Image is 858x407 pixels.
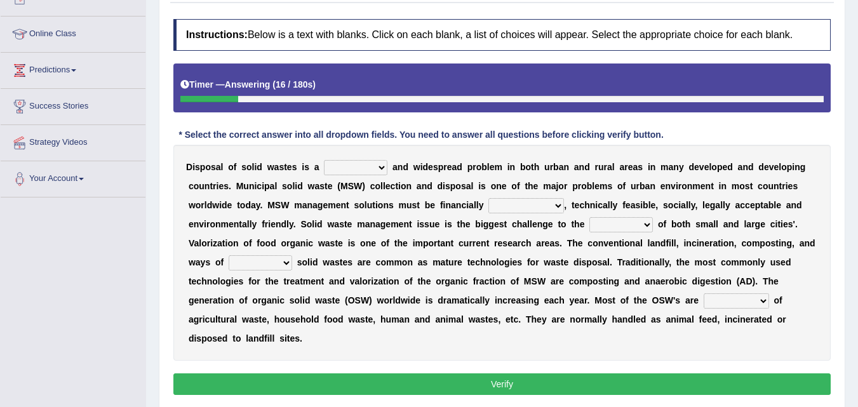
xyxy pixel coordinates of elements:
b: d [403,162,408,172]
b: e [533,181,539,191]
b: a [738,162,743,172]
b: a [603,200,608,210]
b: f [622,200,626,210]
b: l [610,200,613,210]
b: u [367,200,373,210]
b: s [433,162,438,172]
b: o [455,181,461,191]
b: t [779,181,782,191]
b: i [398,181,401,191]
b: ( [272,79,276,90]
b: a [633,162,638,172]
b: c [257,181,262,191]
b: n [706,181,711,191]
b: s [793,181,798,191]
b: a [314,162,319,172]
b: t [572,200,575,210]
b: s [461,181,466,191]
b: a [274,162,279,172]
b: n [673,162,679,172]
b: o [558,181,564,191]
b: 16 / 180s [276,79,312,90]
b: e [575,200,580,210]
b: s [389,200,394,210]
b: b [425,200,431,210]
b: n [422,181,427,191]
b: l [779,162,781,172]
b: b [587,181,593,191]
b: i [295,181,297,191]
b: d [427,181,432,191]
b: e [700,181,706,191]
b: a [270,181,275,191]
b: i [648,162,650,172]
b: n [204,181,210,191]
b: n [590,200,596,210]
b: i [466,200,469,210]
div: * Select the correct answer into all dropdown fields. You need to answer all questions before cli... [173,128,669,142]
b: d [758,162,764,172]
b: d [423,162,429,172]
b: i [219,200,222,210]
b: h [534,162,540,172]
b: a [451,200,456,210]
b: r [636,181,640,191]
b: n [650,162,656,172]
b: o [711,162,717,172]
b: a [551,181,556,191]
b: ) [312,79,316,90]
b: t [346,200,349,210]
b: o [375,181,380,191]
b: W [354,181,362,191]
b: b [643,200,648,210]
b: o [476,162,482,172]
b: i [676,181,678,191]
a: Your Account [1,161,145,193]
b: e [651,200,656,210]
b: s [211,162,216,172]
b: e [628,162,633,172]
b: M [340,181,348,191]
b: n [650,181,655,191]
b: p [438,162,444,172]
b: u [631,181,636,191]
b: s [319,181,325,191]
b: e [323,200,328,210]
b: D [186,162,192,172]
b: e [428,162,433,172]
b: r [550,162,553,172]
b: e [218,181,224,191]
b: h [528,181,533,191]
b: l [274,181,277,191]
b: s [635,200,640,210]
b: o [246,162,252,172]
b: t [525,181,528,191]
b: a [631,200,636,210]
b: a [392,162,398,172]
b: t [325,181,328,191]
b: r [604,162,607,172]
b: n [383,200,389,210]
b: f [517,181,520,191]
b: w [212,200,219,210]
b: e [287,162,292,172]
b: n [510,162,516,172]
b: r [564,181,567,191]
b: . [260,200,263,210]
b: m [660,162,668,172]
b: a [469,200,474,210]
b: l [380,181,383,191]
b: s [241,162,246,172]
b: u [598,162,604,172]
b: l [221,162,224,172]
b: n [406,181,412,191]
b: i [792,162,794,172]
b: e [704,162,709,172]
b: a [312,200,318,210]
b: n [579,162,585,172]
b: m [543,181,551,191]
b: a [607,162,612,172]
b: n [742,162,748,172]
b: i [478,181,481,191]
b: r [782,181,785,191]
